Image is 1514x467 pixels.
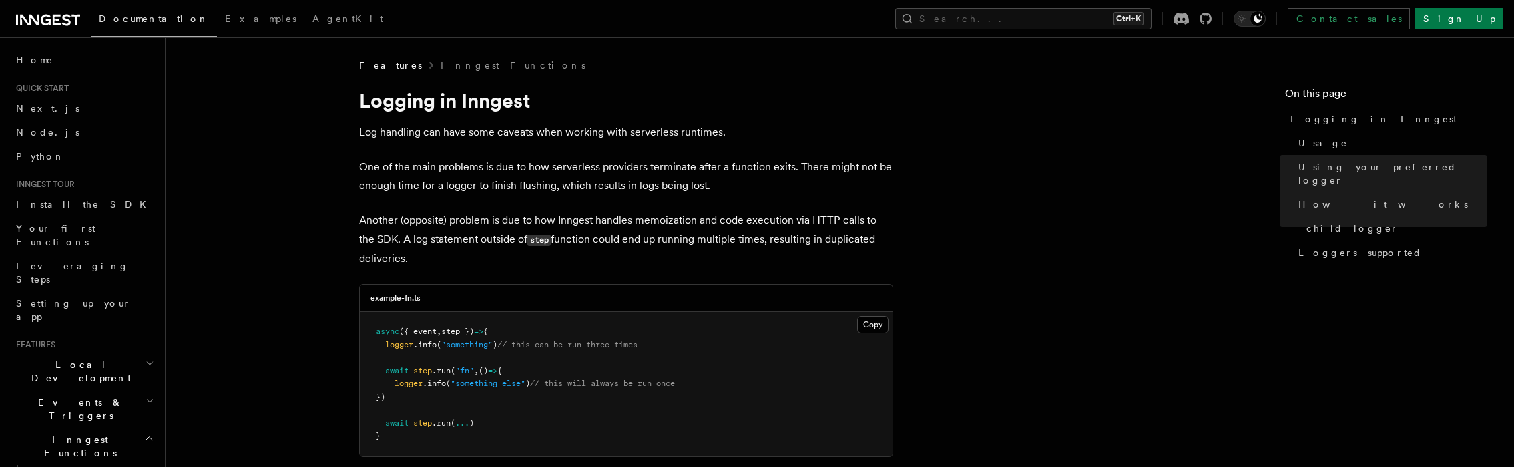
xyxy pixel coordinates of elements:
h4: On this page [1285,86,1487,107]
span: Local Development [11,358,146,385]
a: How it works [1293,192,1487,216]
span: step }) [441,327,474,336]
span: logger [395,379,423,388]
span: AgentKit [312,13,383,24]
a: Your first Functions [11,216,157,254]
span: { [483,327,488,336]
span: ) [493,340,497,349]
span: Logging in Inngest [1290,112,1457,126]
span: Loggers supported [1298,246,1422,259]
span: ) [525,379,530,388]
a: Next.js [11,96,157,120]
span: Node.js [16,127,79,138]
span: Your first Functions [16,223,95,247]
a: Contact sales [1288,8,1410,29]
a: Examples [217,4,304,36]
span: Install the SDK [16,199,154,210]
span: ) [469,418,474,428]
button: Local Development [11,353,157,390]
a: child logger [1301,216,1487,241]
span: , [474,366,479,375]
span: Quick start [11,83,69,94]
p: Another (opposite) problem is due to how Inngest handles memoization and code execution via HTTP ... [359,211,893,268]
a: Home [11,48,157,72]
a: Using your preferred logger [1293,155,1487,192]
a: Setting up your app [11,291,157,329]
span: logger [385,340,413,349]
span: .run [432,366,451,375]
span: Inngest Functions [11,433,144,460]
a: Inngest Functions [441,59,585,72]
span: ( [451,366,455,375]
p: Log handling can have some caveats when working with serverless runtimes. [359,123,893,142]
span: async [376,327,399,336]
button: Copy [857,316,889,333]
span: ... [455,418,469,428]
span: await [385,366,409,375]
span: .info [413,340,437,349]
span: Inngest tour [11,179,75,190]
span: => [474,327,483,336]
span: } [376,431,381,440]
span: "something" [441,340,493,349]
span: }) [376,392,385,402]
a: Logging in Inngest [1285,107,1487,131]
p: One of the main problems is due to how serverless providers terminate after a function exits. The... [359,158,893,195]
span: ({ event [399,327,437,336]
span: { [497,366,502,375]
span: "fn" [455,366,474,375]
a: Sign Up [1415,8,1503,29]
span: // this will always be run once [530,379,675,388]
a: Python [11,144,157,168]
span: Features [11,339,55,350]
span: Examples [225,13,296,24]
span: Events & Triggers [11,396,146,422]
span: How it works [1298,198,1468,211]
span: step [413,366,432,375]
span: Setting up your app [16,298,131,322]
span: ( [437,340,441,349]
h3: example-fn.ts [370,293,421,303]
span: , [437,327,441,336]
code: step [527,235,551,246]
span: child logger [1306,222,1399,235]
button: Toggle dark mode [1234,11,1266,27]
button: Inngest Functions [11,428,157,465]
span: Home [16,53,53,67]
a: Loggers supported [1293,241,1487,265]
button: Search...Ctrl+K [895,8,1152,29]
span: Usage [1298,136,1348,150]
a: Node.js [11,120,157,144]
span: // this can be run three times [497,340,638,349]
span: Features [359,59,422,72]
span: Next.js [16,103,79,114]
span: "something else" [451,379,525,388]
a: Usage [1293,131,1487,155]
span: Using your preferred logger [1298,160,1487,187]
span: await [385,418,409,428]
a: Leveraging Steps [11,254,157,291]
h1: Logging in Inngest [359,88,893,112]
a: Install the SDK [11,192,157,216]
span: => [488,366,497,375]
span: ( [451,418,455,428]
span: .run [432,418,451,428]
span: Documentation [99,13,209,24]
kbd: Ctrl+K [1113,12,1144,25]
span: Leveraging Steps [16,261,129,285]
span: ( [446,379,451,388]
a: Documentation [91,4,217,37]
span: step [413,418,432,428]
span: Python [16,151,65,162]
span: .info [423,379,446,388]
span: () [479,366,488,375]
a: AgentKit [304,4,391,36]
button: Events & Triggers [11,390,157,428]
